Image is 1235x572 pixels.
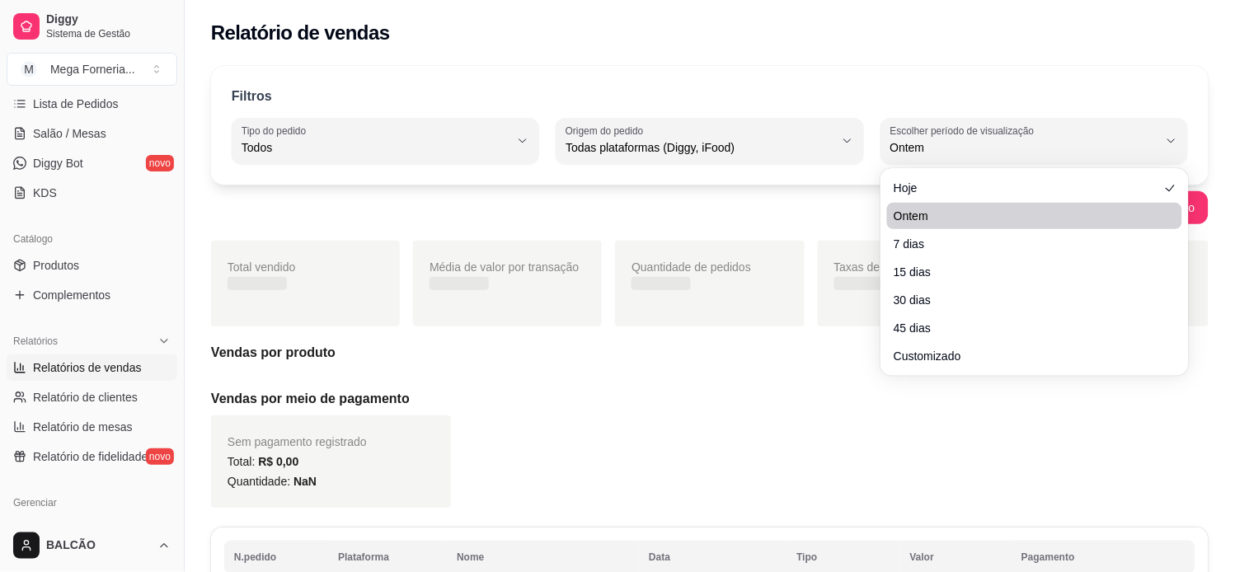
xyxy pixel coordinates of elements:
span: Sistema de Gestão [46,27,171,40]
span: Quantidade de pedidos [632,260,751,274]
span: Média de valor por transação [430,260,579,274]
span: Produtos [33,257,79,274]
span: Relatório de fidelidade [33,448,148,465]
label: Origem do pedido [566,124,649,138]
span: Ontem [894,208,1159,224]
span: Sem pagamento registrado [228,435,367,448]
button: Select a team [7,53,177,86]
span: Relatórios de vendas [33,359,142,376]
div: Gerenciar [7,490,177,516]
span: M [21,61,37,77]
span: Diggy Bot [33,155,83,171]
span: Lista de Pedidos [33,96,119,112]
span: 15 dias [894,264,1159,280]
span: R$ 0,00 [258,455,298,468]
label: Tipo do pedido [242,124,312,138]
span: Hoje [894,180,1159,196]
p: Filtros [232,87,272,106]
span: Todos [242,139,509,156]
span: Relatório de clientes [33,389,138,406]
span: Todas plataformas (Diggy, iFood) [566,139,834,156]
h2: Relatório de vendas [211,20,390,46]
span: Customizado [894,348,1159,364]
span: Ontem [890,139,1158,156]
div: Catálogo [7,226,177,252]
span: Taxas de entrega [834,260,923,274]
span: Quantidade: [228,475,317,488]
span: Salão / Mesas [33,125,106,142]
span: Diggy [46,12,171,27]
span: Complementos [33,287,110,303]
div: Mega Forneria ... [50,61,135,77]
span: Total vendido [228,260,296,274]
span: NaN [293,475,317,488]
span: Total: [228,455,298,468]
span: 7 dias [894,236,1159,252]
span: BALCÃO [46,538,151,553]
h5: Vendas por meio de pagamento [211,389,1209,409]
span: 45 dias [894,320,1159,336]
span: KDS [33,185,57,201]
span: Relatórios [13,335,58,348]
span: 30 dias [894,292,1159,308]
h5: Vendas por produto [211,343,1209,363]
label: Escolher período de visualização [890,124,1040,138]
span: Relatório de mesas [33,419,133,435]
